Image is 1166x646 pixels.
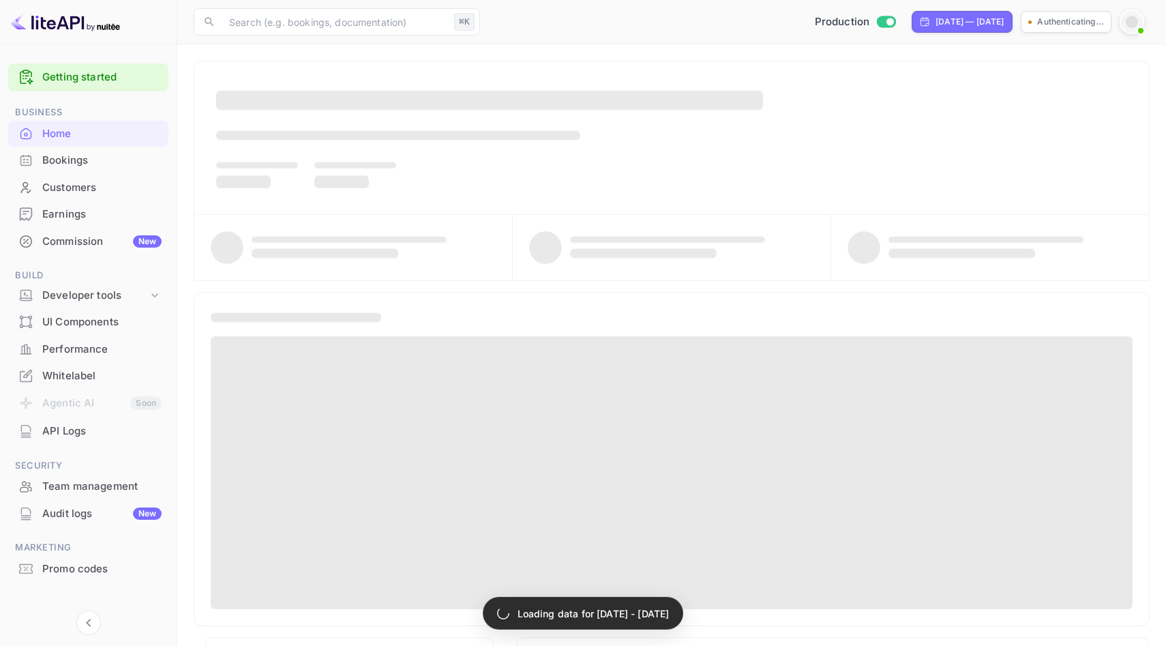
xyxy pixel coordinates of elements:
a: Whitelabel [8,363,168,388]
div: Whitelabel [42,368,162,384]
div: Performance [42,342,162,357]
a: Performance [8,336,168,362]
div: UI Components [8,309,168,336]
div: Audit logsNew [8,501,168,527]
span: Security [8,458,168,473]
a: Earnings [8,201,168,226]
span: Business [8,105,168,120]
div: Developer tools [8,284,168,308]
div: Performance [8,336,168,363]
div: Bookings [8,147,168,174]
div: Customers [8,175,168,201]
button: Collapse navigation [76,611,101,635]
a: Promo codes [8,556,168,581]
span: Build [8,268,168,283]
div: Bookings [42,153,162,168]
div: Promo codes [8,556,168,583]
div: Promo codes [42,561,162,577]
a: Audit logsNew [8,501,168,526]
img: LiteAPI logo [11,11,120,33]
a: Customers [8,175,168,200]
div: Team management [8,473,168,500]
div: New [133,235,162,248]
div: API Logs [42,424,162,439]
a: Home [8,121,168,146]
div: Home [42,126,162,142]
a: Getting started [42,70,162,85]
div: New [133,508,162,520]
a: CommissionNew [8,229,168,254]
div: Customers [42,180,162,196]
span: Marketing [8,540,168,555]
div: API Logs [8,418,168,445]
p: Authenticating... [1037,16,1104,28]
div: Switch to Sandbox mode [809,14,901,30]
div: Team management [42,479,162,495]
a: Bookings [8,147,168,173]
div: Home [8,121,168,147]
div: Earnings [42,207,162,222]
div: Getting started [8,63,168,91]
div: CommissionNew [8,229,168,255]
div: UI Components [42,314,162,330]
div: Developer tools [42,288,148,304]
input: Search (e.g. bookings, documentation) [221,8,449,35]
a: UI Components [8,309,168,334]
div: Whitelabel [8,363,168,390]
div: [DATE] — [DATE] [936,16,1004,28]
a: Team management [8,473,168,499]
a: API Logs [8,418,168,443]
p: Loading data for [DATE] - [DATE] [518,606,670,621]
div: ⌘K [454,13,475,31]
div: Commission [42,234,162,250]
span: Production [815,14,870,30]
div: Earnings [8,201,168,228]
div: Audit logs [42,506,162,522]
